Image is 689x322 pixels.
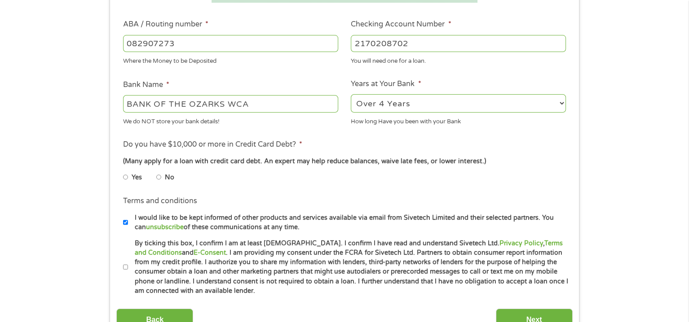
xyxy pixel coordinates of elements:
[351,35,566,52] input: 345634636
[351,54,566,66] div: You will need one for a loan.
[128,213,569,232] label: I would like to be kept informed of other products and services available via email from Sivetech...
[194,249,226,257] a: E-Consent
[499,239,543,247] a: Privacy Policy
[123,80,169,90] label: Bank Name
[123,20,208,29] label: ABA / Routing number
[123,35,338,52] input: 263177916
[146,223,184,231] a: unsubscribe
[123,114,338,126] div: We do NOT store your bank details!
[132,173,142,183] label: Yes
[351,79,421,89] label: Years at Your Bank
[123,54,338,66] div: Where the Money to be Deposited
[165,173,174,183] label: No
[123,140,302,149] label: Do you have $10,000 or more in Credit Card Debt?
[135,239,563,257] a: Terms and Conditions
[123,157,566,166] div: (Many apply for a loan with credit card debt. An expert may help reduce balances, waive late fees...
[128,239,569,296] label: By ticking this box, I confirm I am at least [DEMOGRAPHIC_DATA]. I confirm I have read and unders...
[123,196,197,206] label: Terms and conditions
[351,20,451,29] label: Checking Account Number
[351,114,566,126] div: How long Have you been with your Bank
